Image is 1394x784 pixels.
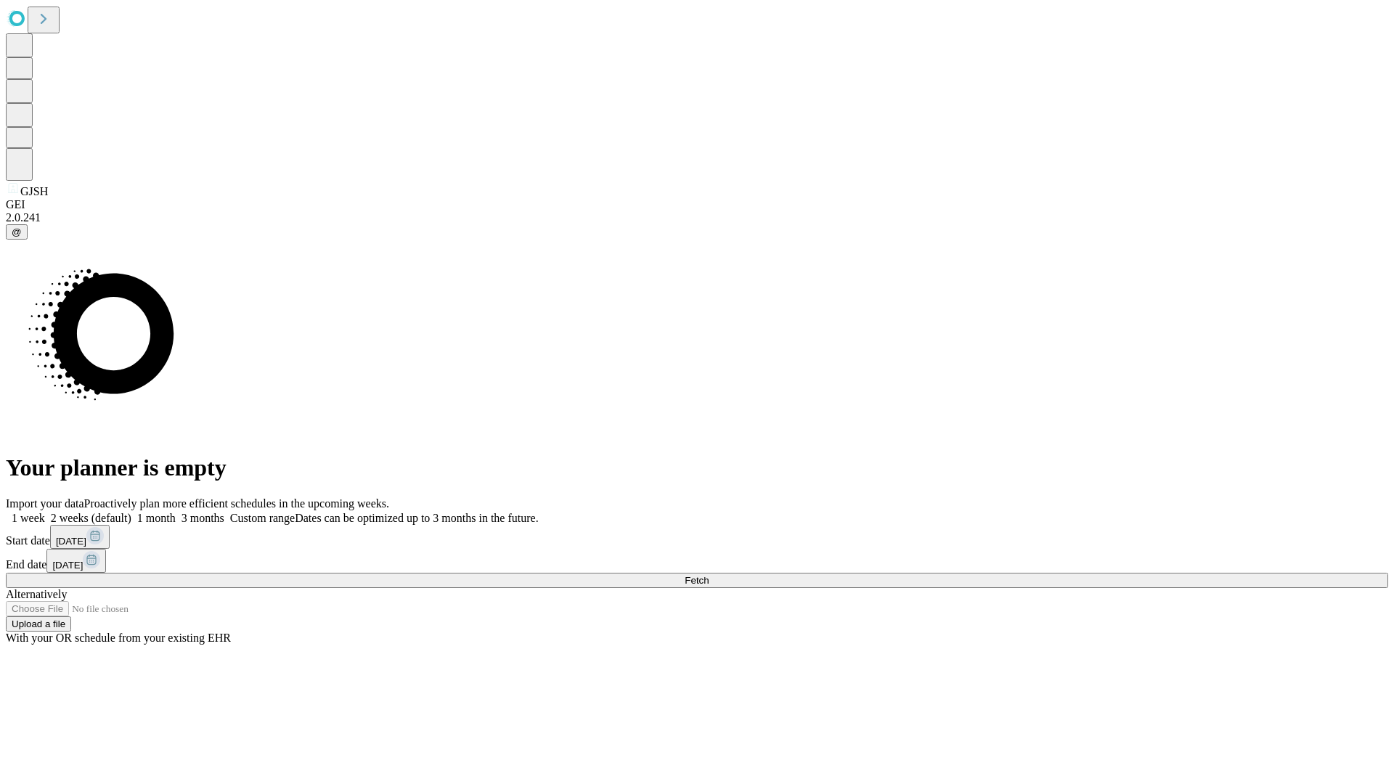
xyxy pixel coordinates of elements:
span: Alternatively [6,588,67,600]
div: End date [6,549,1388,573]
button: Fetch [6,573,1388,588]
h1: Your planner is empty [6,454,1388,481]
span: @ [12,226,22,237]
div: Start date [6,525,1388,549]
span: Fetch [685,575,709,586]
div: GEI [6,198,1388,211]
div: 2.0.241 [6,211,1388,224]
span: Dates can be optimized up to 3 months in the future. [295,512,538,524]
span: 1 month [137,512,176,524]
span: [DATE] [52,560,83,571]
button: @ [6,224,28,240]
button: Upload a file [6,616,71,632]
button: [DATE] [46,549,106,573]
span: Custom range [230,512,295,524]
span: [DATE] [56,536,86,547]
span: 3 months [182,512,224,524]
span: Proactively plan more efficient schedules in the upcoming weeks. [84,497,389,510]
span: 2 weeks (default) [51,512,131,524]
span: With your OR schedule from your existing EHR [6,632,231,644]
span: GJSH [20,185,48,197]
span: 1 week [12,512,45,524]
span: Import your data [6,497,84,510]
button: [DATE] [50,525,110,549]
